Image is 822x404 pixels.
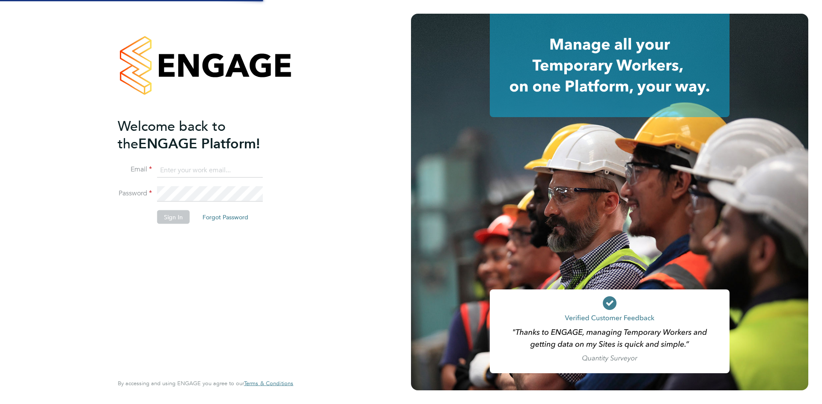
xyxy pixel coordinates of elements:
label: Email [118,165,152,174]
input: Enter your work email... [157,162,263,178]
button: Forgot Password [196,210,255,224]
span: Welcome back to the [118,118,226,152]
h2: ENGAGE Platform! [118,117,285,152]
button: Sign In [157,210,190,224]
label: Password [118,189,152,198]
span: By accessing and using ENGAGE you agree to our [118,380,293,387]
a: Terms & Conditions [244,380,293,387]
